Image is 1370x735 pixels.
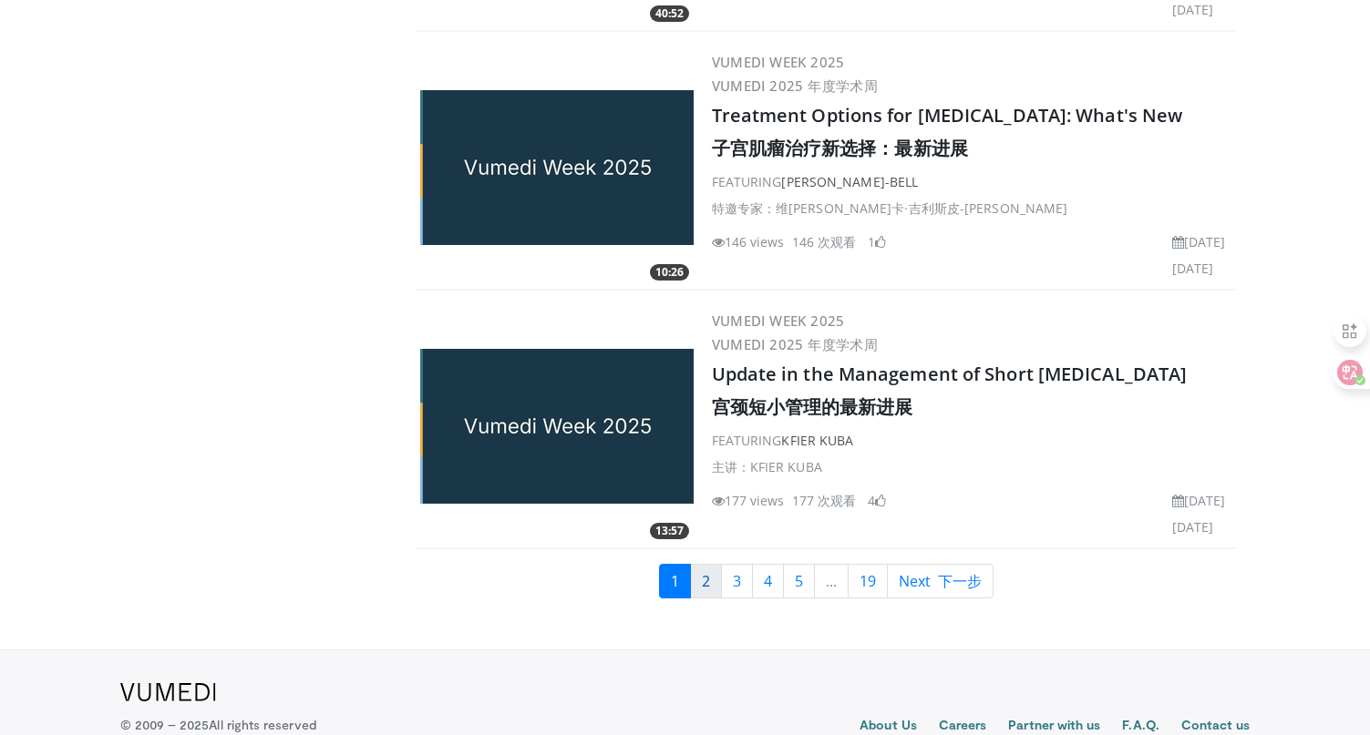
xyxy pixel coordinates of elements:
a: Vumedi Week 2025VUMEDI 2025 年度学术周 [712,311,879,353]
span: 40:52 [650,5,689,22]
li: [DATE] [1172,232,1226,285]
a: 13:57 [420,349,694,504]
p: © 2009 – 2025 [120,716,316,734]
img: 5628c046-2a8e-4755-87d8-65723b8e85b8.png.300x170_q85_crop-smart_upscale.png [420,90,694,245]
li: [DATE] [1172,491,1226,544]
a: Update in the Management of Short [MEDICAL_DATA]宫颈短小管理的最新进展 [712,362,1188,419]
font: 177 次观看 [792,492,857,509]
nav: Search results pages [417,564,1237,598]
a: 2 [690,564,722,598]
a: 5 [783,564,815,598]
li: 4 [868,491,886,510]
li: 146 views [712,232,857,251]
a: 1 [659,564,691,598]
a: Kfier Kuba [781,432,853,449]
font: 子宫肌瘤治疗新选择：最新进展 [712,136,968,160]
div: FEATURING [712,431,1233,484]
font: VUMEDI 2025 年度学术周 [712,335,879,353]
a: Treatment Options for [MEDICAL_DATA]: What's New子宫肌瘤治疗新选择：最新进展 [712,103,1183,160]
font: VUMEDI 2025 年度学术周 [712,77,879,95]
font: 特邀专家：维[PERSON_NAME]卡·吉利斯皮-[PERSON_NAME] [712,199,1068,217]
img: cd5d6f54-662e-438a-93ba-ca0384c02781.png.300x170_q85_crop-smart_upscale.png [420,349,694,504]
img: VuMedi Logo [120,683,216,701]
font: [DATE] [1172,518,1214,536]
li: 1 [868,232,886,251]
span: 10:26 [650,264,689,281]
span: All rights reserved [209,717,315,732]
div: FEATURING [712,172,1233,225]
font: [DATE] [1172,1,1214,18]
font: [DATE] [1172,260,1214,277]
span: 13:57 [650,523,689,539]
font: 主讲：KFIER KUBA [712,458,822,475]
a: [PERSON_NAME]-Bell [781,173,918,190]
a: 19 [848,564,888,598]
a: 4 [752,564,784,598]
a: Next 下一步 [887,564,994,598]
font: 146 次观看 [792,233,857,250]
li: 177 views [712,491,857,510]
a: 3 [721,564,753,598]
font: 宫颈短小管理的最新进展 [712,394,913,419]
font: 下一步 [938,571,982,591]
a: 10:26 [420,90,694,245]
a: Vumedi Week 2025VUMEDI 2025 年度学术周 [712,53,879,95]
